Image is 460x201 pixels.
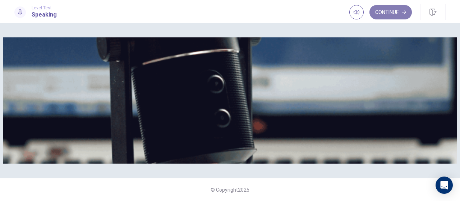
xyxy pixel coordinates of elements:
[211,187,249,193] span: © Copyright 2025
[436,177,453,194] div: Open Intercom Messenger
[32,10,57,19] h1: Speaking
[369,5,412,19] button: Continue
[32,5,57,10] span: Level Test
[3,37,457,164] img: speaking intro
